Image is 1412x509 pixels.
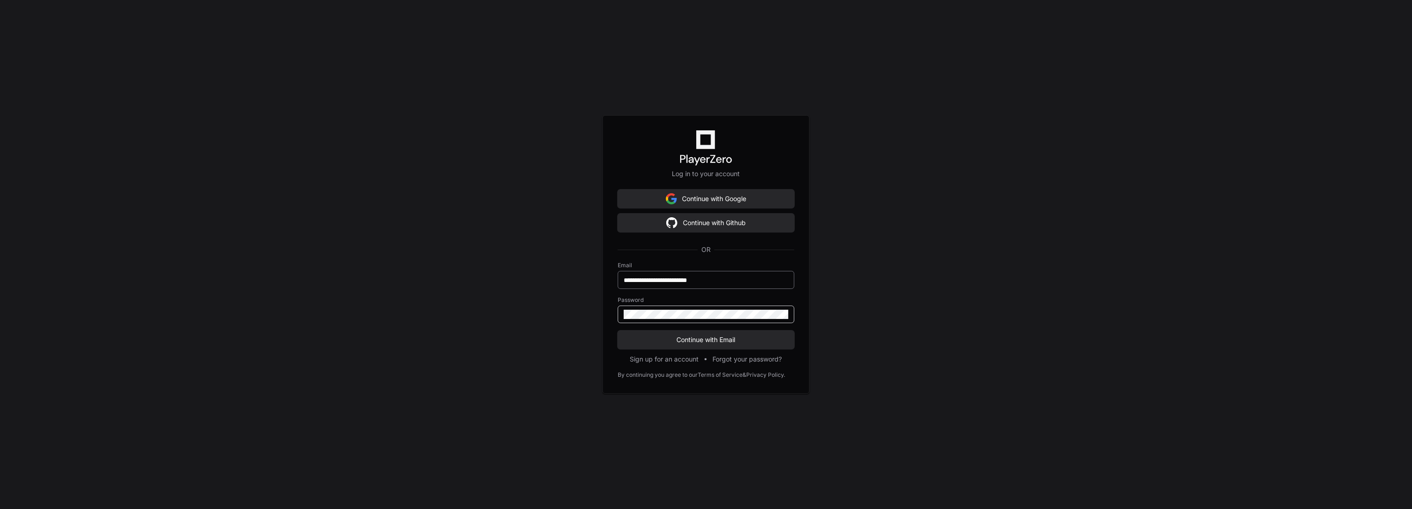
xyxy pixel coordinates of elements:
[618,214,794,232] button: Continue with Github
[618,262,794,269] label: Email
[698,371,743,379] a: Terms of Service
[666,190,677,208] img: Sign in with google
[743,371,746,379] div: &
[618,335,794,344] span: Continue with Email
[630,355,699,364] button: Sign up for an account
[713,355,782,364] button: Forgot your password?
[666,214,677,232] img: Sign in with google
[618,296,794,304] label: Password
[618,371,698,379] div: By continuing you agree to our
[618,331,794,349] button: Continue with Email
[698,245,714,254] span: OR
[746,371,785,379] a: Privacy Policy.
[618,169,794,178] p: Log in to your account
[618,190,794,208] button: Continue with Google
